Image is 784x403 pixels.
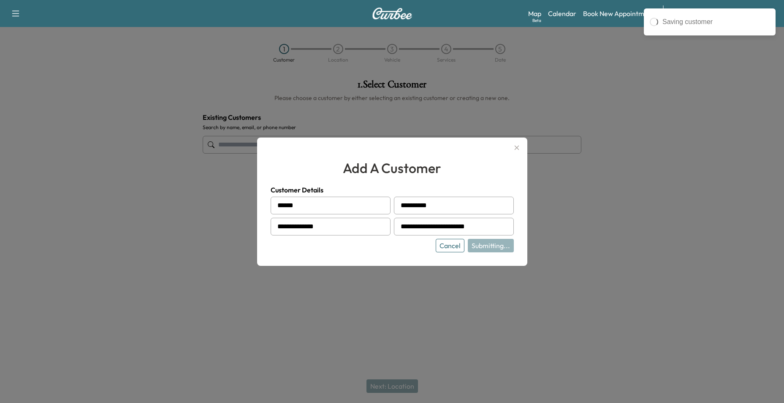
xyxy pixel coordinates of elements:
[528,8,541,19] a: MapBeta
[532,17,541,24] div: Beta
[271,158,514,178] h2: add a customer
[583,8,654,19] a: Book New Appointment
[662,17,770,27] div: Saving customer
[372,8,412,19] img: Curbee Logo
[548,8,576,19] a: Calendar
[271,185,514,195] h4: Customer Details
[436,239,464,252] button: Cancel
